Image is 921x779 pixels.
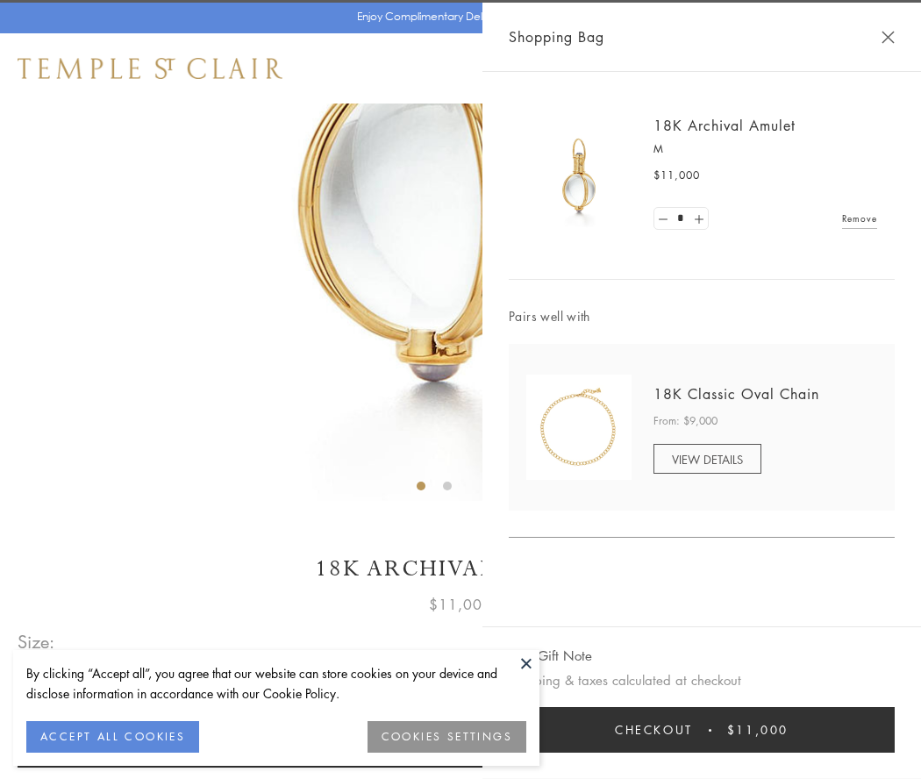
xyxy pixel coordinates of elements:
[368,721,526,753] button: COOKIES SETTINGS
[653,444,761,474] a: VIEW DETAILS
[653,384,819,404] a: 18K Classic Oval Chain
[18,554,903,584] h1: 18K Archival Amulet
[357,8,556,25] p: Enjoy Complimentary Delivery & Returns
[526,123,632,228] img: 18K Archival Amulet
[509,669,895,691] p: Shipping & taxes calculated at checkout
[18,627,56,656] span: Size:
[509,645,592,667] button: Add Gift Note
[429,593,492,616] span: $11,000
[18,58,282,79] img: Temple St. Clair
[653,167,700,184] span: $11,000
[842,209,877,228] a: Remove
[509,306,895,326] span: Pairs well with
[653,412,718,430] span: From: $9,000
[526,375,632,480] img: N88865-OV18
[689,208,707,230] a: Set quantity to 2
[672,451,743,468] span: VIEW DETAILS
[26,721,199,753] button: ACCEPT ALL COOKIES
[509,25,604,48] span: Shopping Bag
[26,663,526,704] div: By clicking “Accept all”, you agree that our website can store cookies on your device and disclos...
[653,116,796,135] a: 18K Archival Amulet
[615,720,693,740] span: Checkout
[882,31,895,44] button: Close Shopping Bag
[509,707,895,753] button: Checkout $11,000
[727,720,789,740] span: $11,000
[654,208,672,230] a: Set quantity to 0
[653,140,877,158] p: M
